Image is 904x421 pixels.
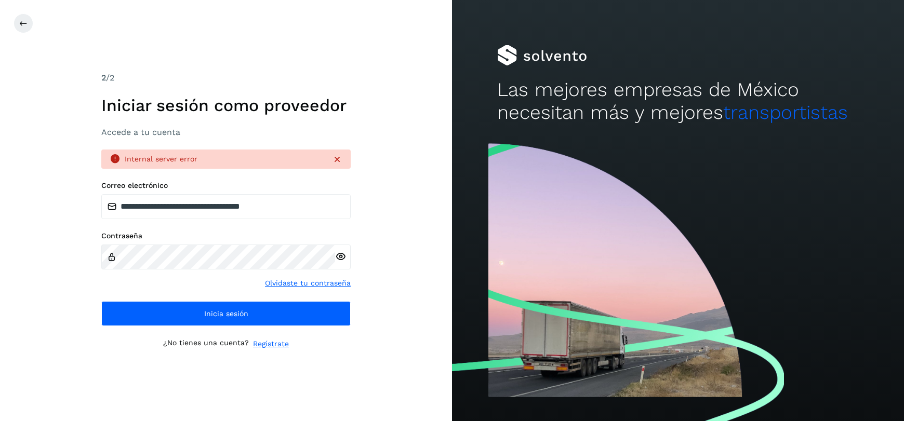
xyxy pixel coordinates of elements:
[723,101,848,124] span: transportistas
[101,127,351,137] h3: Accede a tu cuenta
[265,278,351,289] a: Olvidaste tu contraseña
[101,232,351,240] label: Contraseña
[101,73,106,83] span: 2
[101,72,351,84] div: /2
[101,96,351,115] h1: Iniciar sesión como proveedor
[101,301,351,326] button: Inicia sesión
[253,338,289,349] a: Regístrate
[497,78,859,125] h2: Las mejores empresas de México necesitan más y mejores
[125,154,324,165] div: Internal server error
[101,181,351,190] label: Correo electrónico
[163,338,249,349] p: ¿No tienes una cuenta?
[204,310,248,317] span: Inicia sesión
